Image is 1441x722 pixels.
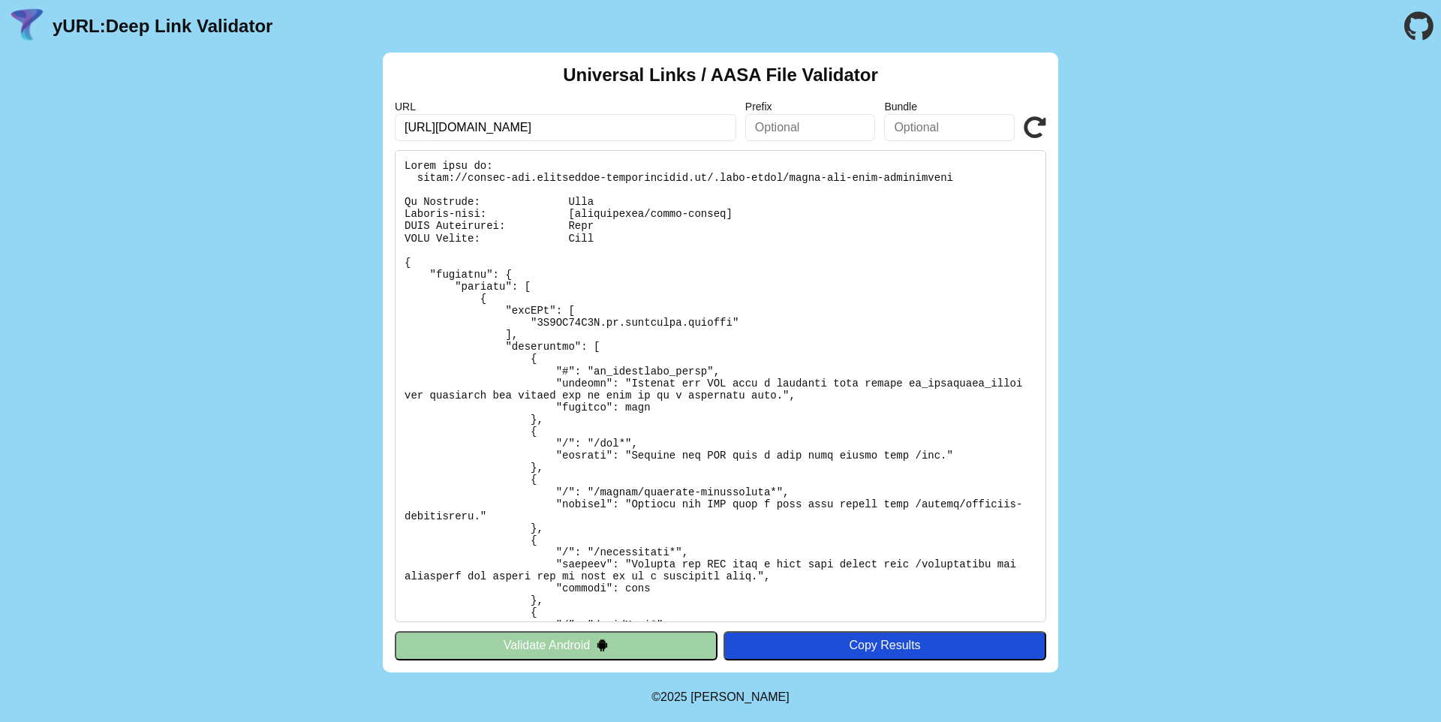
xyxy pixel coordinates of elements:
[745,101,876,113] label: Prefix
[731,639,1039,652] div: Copy Results
[690,690,790,703] a: Michael Ibragimchayev's Personal Site
[596,639,609,651] img: droidIcon.svg
[745,114,876,141] input: Optional
[395,101,736,113] label: URL
[395,114,736,141] input: Required
[660,690,687,703] span: 2025
[563,65,878,86] h2: Universal Links / AASA File Validator
[395,150,1046,622] pre: Lorem ipsu do: sitam://consec-adi.elitseddoe-temporincidid.ut/.labo-etdol/magna-ali-enim-adminimv...
[724,631,1046,660] button: Copy Results
[884,114,1015,141] input: Optional
[651,672,789,722] footer: ©
[884,101,1015,113] label: Bundle
[53,16,272,37] a: yURL:Deep Link Validator
[395,631,717,660] button: Validate Android
[8,7,47,46] img: yURL Logo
